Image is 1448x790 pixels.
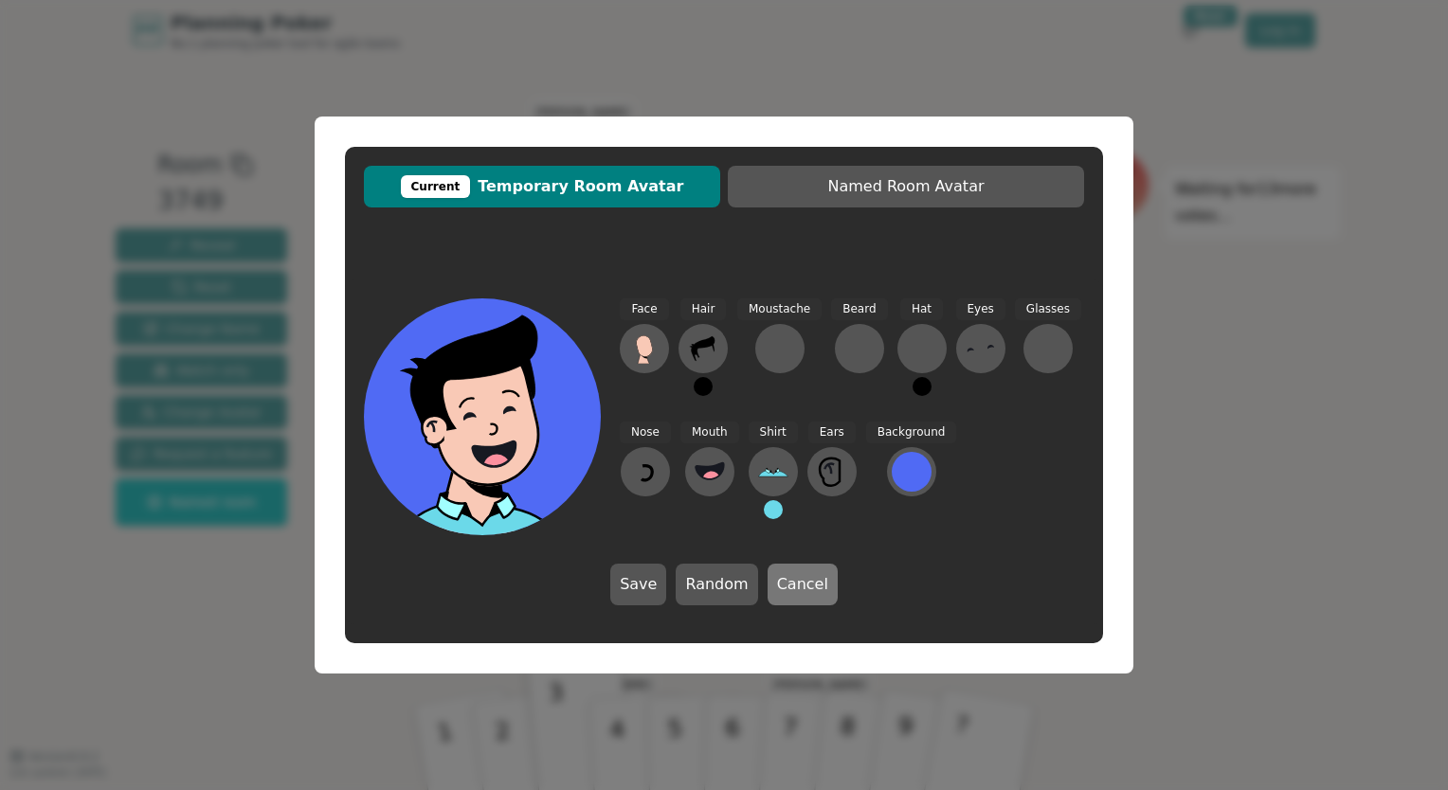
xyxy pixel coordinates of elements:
button: CurrentTemporary Room Avatar [364,166,720,207]
span: Eyes [956,298,1005,320]
button: Named Room Avatar [728,166,1084,207]
span: Named Room Avatar [737,175,1075,198]
div: Current [401,175,471,198]
span: Nose [620,422,671,443]
span: Shirt [749,422,798,443]
span: Temporary Room Avatar [373,175,711,198]
span: Mouth [680,422,739,443]
span: Hat [900,298,943,320]
button: Cancel [768,564,838,605]
span: Face [620,298,668,320]
button: Save [610,564,666,605]
span: Glasses [1015,298,1081,320]
span: Hair [680,298,727,320]
span: Background [866,422,957,443]
span: Beard [831,298,887,320]
span: Ears [808,422,856,443]
span: Moustache [737,298,822,320]
button: Random [676,564,757,605]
